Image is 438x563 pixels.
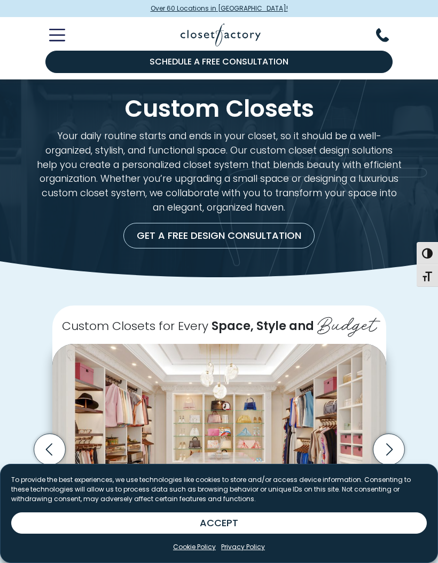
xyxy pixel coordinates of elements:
[123,223,315,248] a: Get a Free Design Consultation
[317,308,377,337] span: Budget
[36,129,402,214] p: Your daily routine starts and ends in your closet, so it should be a well-organized, stylish, and...
[45,51,393,73] a: Schedule a Free Consultation
[30,430,69,469] button: Previous slide
[36,96,402,120] h1: Custom Closets
[173,542,216,552] a: Cookie Policy
[181,23,261,46] img: Closet Factory Logo
[11,475,427,504] p: To provide the best experiences, we use technologies like cookies to store and/or access device i...
[62,318,208,334] span: Custom Closets for Every
[370,430,408,469] button: Next slide
[151,4,288,13] span: Over 60 Locations in [GEOGRAPHIC_DATA]!
[52,344,386,518] img: White walk-in closet with ornate trim and crown molding, featuring glass shelving
[417,264,438,287] button: Toggle Font size
[36,29,65,42] button: Toggle Mobile Menu
[212,318,314,334] span: Space, Style and
[376,28,402,42] button: Phone Number
[221,542,265,552] a: Privacy Policy
[417,242,438,264] button: Toggle High Contrast
[11,512,427,534] button: ACCEPT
